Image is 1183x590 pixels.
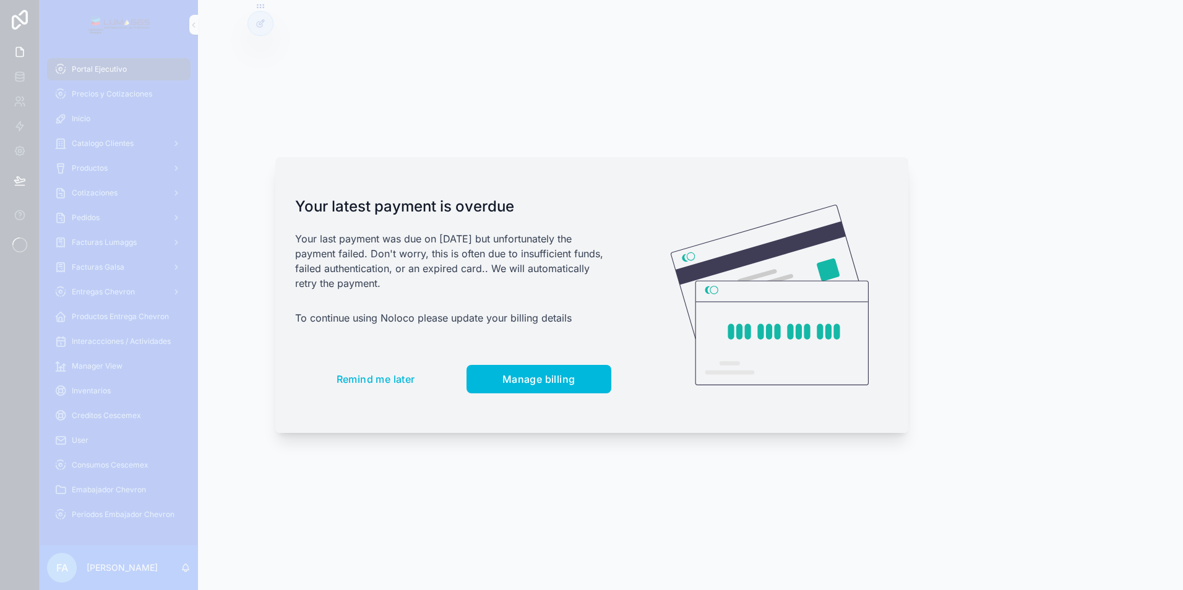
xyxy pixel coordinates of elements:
[295,231,611,291] p: Your last payment was due on [DATE] but unfortunately the payment failed. Don't worry, this is of...
[467,365,611,393] button: Manage billing
[337,373,415,385] span: Remind me later
[671,205,869,385] img: Credit card illustration
[295,197,611,216] h1: Your latest payment is overdue
[295,365,457,393] button: Remind me later
[295,310,611,325] p: To continue using Noloco please update your billing details
[502,373,575,385] span: Manage billing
